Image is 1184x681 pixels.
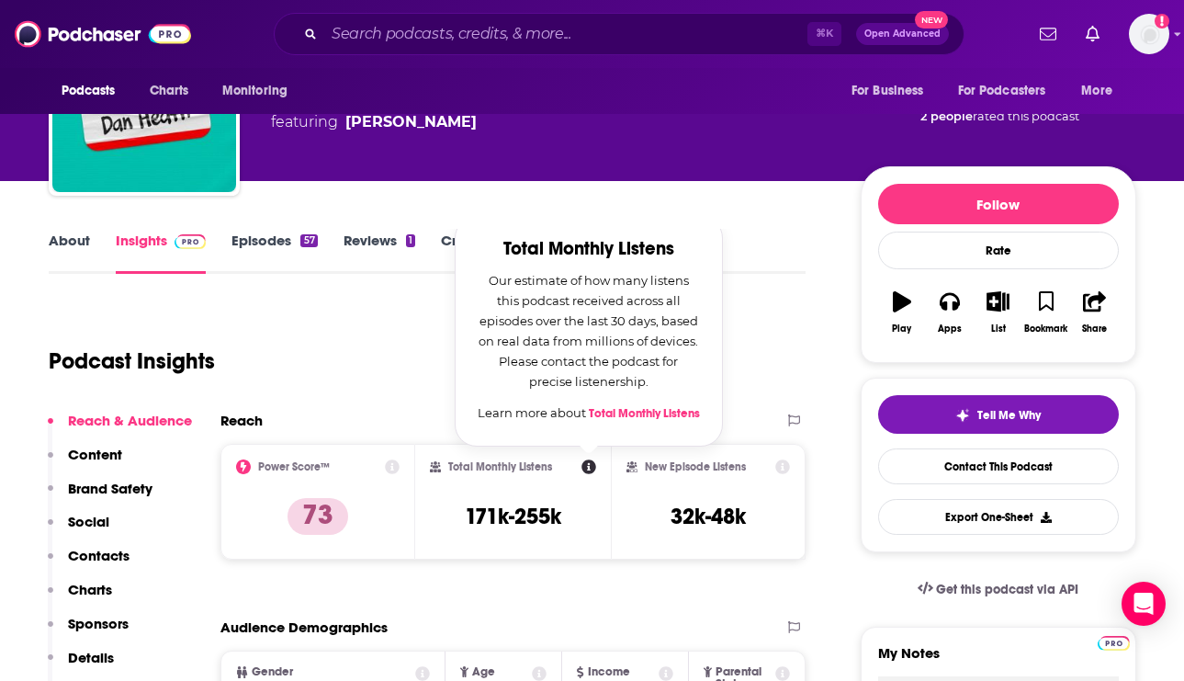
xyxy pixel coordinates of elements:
[903,567,1094,612] a: Get this podcast via API
[48,615,129,649] button: Sponsors
[231,232,317,274] a: Episodes57
[49,347,215,375] h1: Podcast Insights
[878,499,1119,535] button: Export One-Sheet
[68,513,109,530] p: Social
[288,498,348,535] p: 73
[1022,279,1070,346] button: Bookmark
[671,503,746,530] h3: 32k-48k
[588,666,630,678] span: Income
[1082,323,1107,335] div: Share
[252,666,293,678] span: Gender
[958,78,1046,104] span: For Podcasters
[48,446,122,480] button: Content
[220,619,388,636] h2: Audience Demographics
[946,74,1073,108] button: open menu
[936,582,1078,597] span: Get this podcast via API
[68,547,130,564] p: Contacts
[974,279,1021,346] button: List
[324,19,807,49] input: Search podcasts, credits, & more...
[274,13,964,55] div: Search podcasts, credits, & more...
[1098,633,1130,651] a: Pro website
[955,408,970,423] img: tell me why sparkle
[878,184,1119,224] button: Follow
[345,111,477,133] a: Dan Heath
[49,74,140,108] button: open menu
[1078,18,1107,50] a: Show notifications dropdown
[1129,14,1169,54] img: User Profile
[220,412,263,429] h2: Reach
[68,615,129,632] p: Sponsors
[209,74,311,108] button: open menu
[1122,582,1166,626] div: Open Intercom Messenger
[1068,74,1135,108] button: open menu
[864,29,941,39] span: Open Advanced
[1155,14,1169,28] svg: Add a profile image
[478,270,700,392] p: Our estimate of how many listens this podcast received across all episodes over the last 30 days,...
[344,232,415,274] a: Reviews1
[68,581,112,598] p: Charts
[920,109,973,123] span: 2 people
[68,446,122,463] p: Content
[478,239,700,259] h2: Total Monthly Listens
[68,480,152,497] p: Brand Safety
[589,406,700,421] a: Total Monthly Listens
[856,23,949,45] button: Open AdvancedNew
[892,323,911,335] div: Play
[1129,14,1169,54] button: Show profile menu
[175,234,207,249] img: Podchaser Pro
[1098,636,1130,651] img: Podchaser Pro
[807,22,841,46] span: ⌘ K
[271,111,556,133] span: featuring
[62,78,116,104] span: Podcasts
[465,503,561,530] h3: 171k-255k
[645,460,746,473] h2: New Episode Listens
[15,17,191,51] img: Podchaser - Follow, Share and Rate Podcasts
[48,581,112,615] button: Charts
[258,460,330,473] h2: Power Score™
[222,78,288,104] span: Monitoring
[1032,18,1064,50] a: Show notifications dropdown
[300,234,317,247] div: 57
[878,448,1119,484] a: Contact This Podcast
[926,279,974,346] button: Apps
[68,412,192,429] p: Reach & Audience
[878,232,1119,269] div: Rate
[1024,323,1067,335] div: Bookmark
[49,232,90,274] a: About
[1129,14,1169,54] span: Logged in as Isla
[915,11,948,28] span: New
[851,78,924,104] span: For Business
[48,412,192,446] button: Reach & Audience
[138,74,200,108] a: Charts
[116,232,207,274] a: InsightsPodchaser Pro
[150,78,189,104] span: Charts
[977,408,1041,423] span: Tell Me Why
[878,279,926,346] button: Play
[991,323,1006,335] div: List
[68,649,114,666] p: Details
[448,460,552,473] h2: Total Monthly Listens
[48,513,109,547] button: Social
[478,403,700,424] p: Learn more about
[839,74,947,108] button: open menu
[406,234,415,247] div: 1
[878,395,1119,434] button: tell me why sparkleTell Me Why
[973,109,1079,123] span: rated this podcast
[472,666,495,678] span: Age
[48,480,152,514] button: Brand Safety
[48,547,130,581] button: Contacts
[938,323,962,335] div: Apps
[1081,78,1112,104] span: More
[878,644,1119,676] label: My Notes
[441,232,513,274] a: Credits31
[1070,279,1118,346] button: Share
